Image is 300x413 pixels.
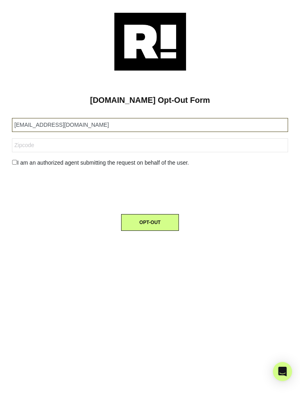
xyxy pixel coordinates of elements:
input: Zipcode [12,138,288,152]
img: Retention.com [114,13,186,71]
div: I am an authorized agent submitting the request on behalf of the user. [6,159,294,167]
input: Email Address [12,118,288,132]
button: OPT-OUT [121,214,179,231]
div: Open Intercom Messenger [273,362,292,381]
iframe: reCAPTCHA [90,173,211,205]
h1: [DOMAIN_NAME] Opt-Out Form [12,95,288,105]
